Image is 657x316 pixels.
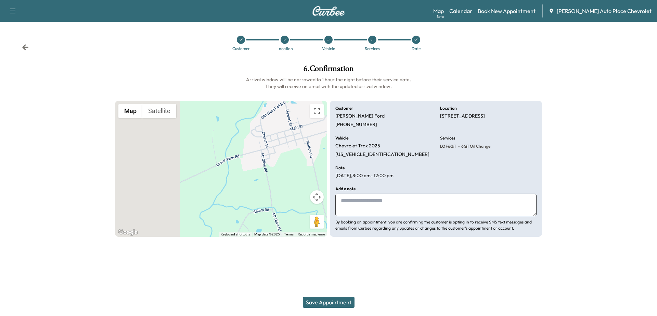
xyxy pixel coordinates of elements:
[303,297,355,308] button: Save Appointment
[117,228,139,237] img: Google
[412,47,421,51] div: Date
[460,144,490,149] span: 6QT Oil Change
[456,143,460,150] span: -
[335,219,537,231] p: By booking an appointment, you are confirming the customer is opting in to receive SMS text messa...
[276,47,293,51] div: Location
[335,173,394,179] p: [DATE] , 8:00 am - 12:00 pm
[365,47,380,51] div: Services
[557,7,652,15] span: [PERSON_NAME] Auto Place Chevrolet
[115,64,542,76] h1: 6 . Confirmation
[221,232,250,237] button: Keyboard shortcuts
[310,104,324,118] button: Toggle fullscreen view
[440,113,485,119] p: [STREET_ADDRESS]
[117,228,139,237] a: Open this area in Google Maps (opens a new window)
[284,232,294,236] a: Terms
[440,136,455,140] h6: Services
[322,47,335,51] div: Vehicle
[232,47,250,51] div: Customer
[310,190,324,204] button: Map camera controls
[310,215,324,229] button: Drag Pegman onto the map to open Street View
[335,151,429,158] p: [US_VEHICLE_IDENTIFICATION_NUMBER]
[335,106,353,110] h6: Customer
[118,104,142,118] button: Show street map
[312,6,345,16] img: Curbee Logo
[433,7,444,15] a: MapBeta
[440,106,457,110] h6: Location
[440,144,456,149] span: LOF6QT
[335,136,348,140] h6: Vehicle
[449,7,472,15] a: Calendar
[335,143,380,149] p: Chevrolet Trax 2025
[142,104,176,118] button: Show satellite imagery
[254,232,280,236] span: Map data ©2025
[335,187,356,191] h6: Add a note
[335,166,345,170] h6: Date
[335,122,377,128] p: [PHONE_NUMBER]
[478,7,536,15] a: Book New Appointment
[115,76,542,90] h6: Arrival window will be narrowed to 1 hour the night before their service date. They will receive ...
[437,14,444,19] div: Beta
[22,44,29,51] div: Back
[298,232,325,236] a: Report a map error
[335,113,385,119] p: [PERSON_NAME] Ford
